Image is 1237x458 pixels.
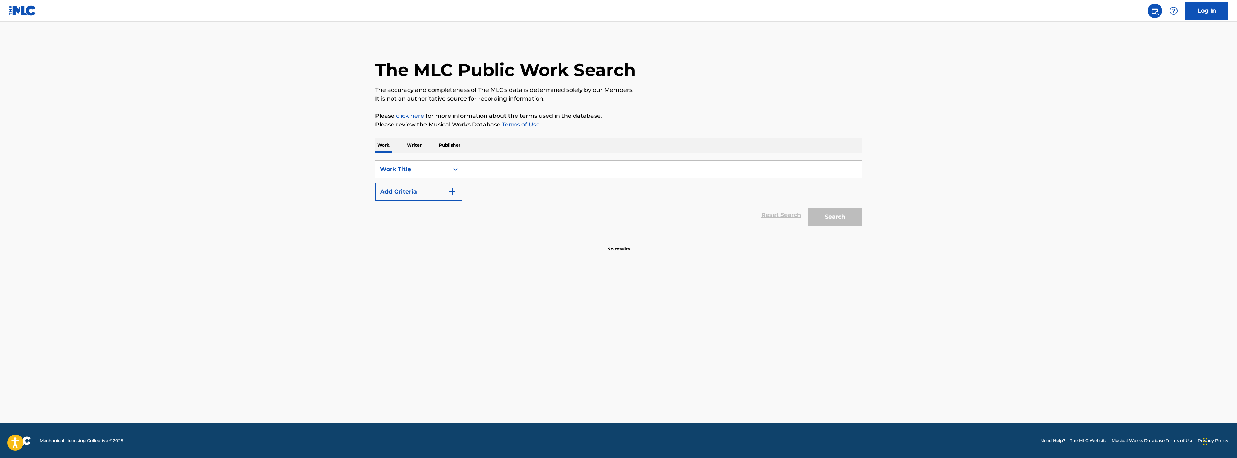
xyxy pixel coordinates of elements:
[9,436,31,445] img: logo
[1185,2,1228,20] a: Log In
[1198,437,1228,444] a: Privacy Policy
[1169,6,1178,15] img: help
[375,112,862,120] p: Please for more information about the terms used in the database.
[375,94,862,103] p: It is not an authoritative source for recording information.
[607,237,630,252] p: No results
[396,112,424,119] a: click here
[1070,437,1107,444] a: The MLC Website
[1203,431,1207,452] div: Drag
[380,165,445,174] div: Work Title
[1166,4,1181,18] div: Help
[1148,4,1162,18] a: Public Search
[500,121,540,128] a: Terms of Use
[375,160,862,230] form: Search Form
[1040,437,1065,444] a: Need Help?
[405,138,424,153] p: Writer
[1151,6,1159,15] img: search
[448,187,457,196] img: 9d2ae6d4665cec9f34b9.svg
[40,437,123,444] span: Mechanical Licensing Collective © 2025
[1112,437,1193,444] a: Musical Works Database Terms of Use
[375,138,392,153] p: Work
[375,59,636,81] h1: The MLC Public Work Search
[437,138,463,153] p: Publisher
[375,86,862,94] p: The accuracy and completeness of The MLC's data is determined solely by our Members.
[375,120,862,129] p: Please review the Musical Works Database
[9,5,36,16] img: MLC Logo
[375,183,462,201] button: Add Criteria
[1201,423,1237,458] iframe: Chat Widget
